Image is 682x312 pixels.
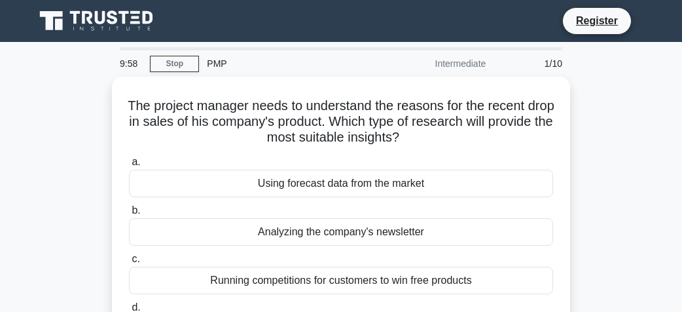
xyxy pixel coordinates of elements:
[112,50,150,77] div: 9:58
[150,56,199,72] a: Stop
[129,170,553,197] div: Using forecast data from the market
[379,50,494,77] div: Intermediate
[132,156,140,167] span: a.
[568,12,626,29] a: Register
[132,253,139,264] span: c.
[199,50,379,77] div: PMP
[129,267,553,294] div: Running competitions for customers to win free products
[129,218,553,246] div: Analyzing the company's newsletter
[128,98,554,146] h5: The project manager needs to understand the reasons for the recent drop in sales of his company's...
[494,50,570,77] div: 1/10
[132,205,140,216] span: b.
